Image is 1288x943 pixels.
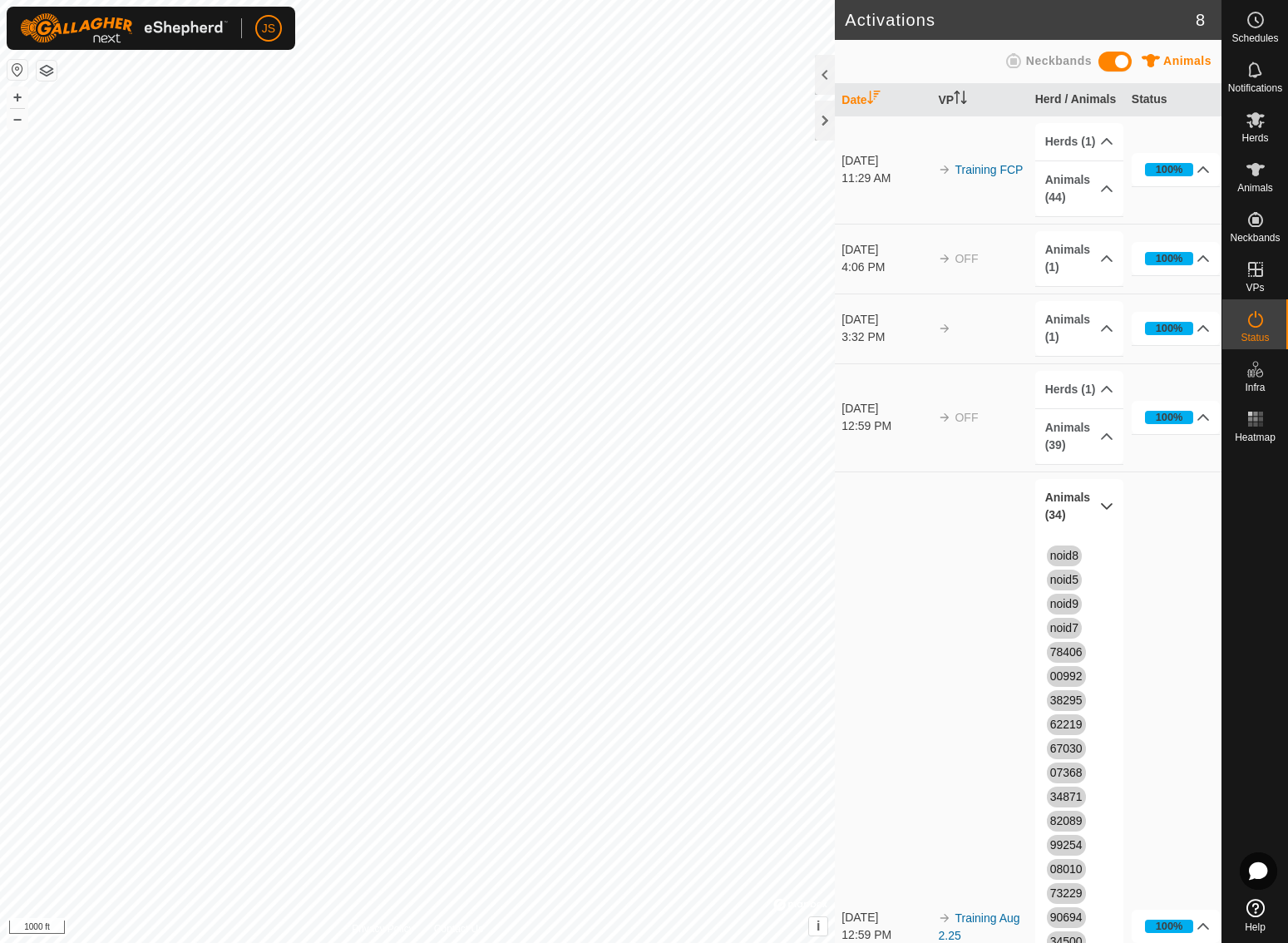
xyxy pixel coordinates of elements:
button: + [7,87,27,107]
a: noid9 [1050,597,1078,610]
button: i [809,917,827,936]
span: Animals [1237,183,1273,193]
a: 99254 [1050,838,1083,852]
span: Help [1245,922,1266,932]
div: 100% [1145,163,1194,176]
a: Help [1222,892,1288,939]
a: 08010 [1050,862,1083,876]
div: [DATE] [841,909,930,926]
th: Herd / Animals [1029,84,1125,116]
span: JS [262,20,275,37]
span: Neckbands [1026,54,1092,67]
button: – [7,109,27,129]
img: arrow [938,911,951,925]
span: Schedules [1231,33,1278,43]
a: noid5 [1050,573,1078,586]
div: 4:06 PM [841,259,930,276]
div: [DATE] [841,241,930,259]
h2: Activations [845,10,1196,30]
a: Privacy Policy [352,921,414,936]
span: 8 [1196,7,1205,32]
div: 100% [1145,252,1194,265]
p-accordion-header: Animals (44) [1035,161,1124,216]
span: i [817,919,820,933]
span: OFF [955,252,978,265]
span: Notifications [1228,83,1282,93]
p-accordion-header: Herds (1) [1035,123,1124,160]
th: Status [1125,84,1221,116]
a: Contact Us [434,921,483,936]
a: 38295 [1050,694,1083,707]
div: 100% [1145,411,1194,424]
p-sorticon: Activate to sort [867,93,881,106]
p-accordion-header: 100% [1132,242,1221,275]
a: 73229 [1050,886,1083,900]
a: 78406 [1050,645,1083,659]
img: arrow [938,411,951,424]
div: 100% [1156,320,1183,336]
span: Heatmap [1235,432,1276,442]
p-accordion-header: Animals (1) [1035,301,1124,356]
span: Neckbands [1230,233,1280,243]
p-accordion-header: 100% [1132,910,1221,943]
span: Infra [1245,383,1265,393]
span: OFF [955,411,978,424]
th: VP [931,84,1028,116]
a: 34871 [1050,790,1083,803]
a: 00992 [1050,669,1083,683]
div: 100% [1156,918,1183,934]
img: arrow [938,163,951,176]
div: [DATE] [841,400,930,417]
div: [DATE] [841,152,930,170]
a: 62219 [1050,718,1083,731]
p-accordion-header: 100% [1132,401,1221,434]
p-accordion-header: Animals (39) [1035,409,1124,464]
a: noid7 [1050,621,1078,634]
div: [DATE] [841,311,930,328]
div: 3:32 PM [841,328,930,346]
a: Training FCP [955,163,1023,176]
p-accordion-header: 100% [1132,312,1221,345]
div: 100% [1156,409,1183,425]
div: 100% [1145,920,1194,933]
a: noid8 [1050,549,1078,562]
a: Training Aug 2.25 [938,911,1019,942]
div: 100% [1156,161,1183,177]
span: Herds [1241,133,1268,143]
p-sorticon: Activate to sort [954,93,967,106]
p-accordion-header: 100% [1132,153,1221,186]
img: arrow [938,322,951,335]
span: Status [1241,333,1269,343]
a: 07368 [1050,766,1083,779]
img: arrow [938,252,951,265]
div: 11:29 AM [841,170,930,187]
button: Reset Map [7,60,27,80]
span: VPs [1246,283,1264,293]
a: 82089 [1050,814,1083,827]
th: Date [835,84,931,116]
div: 100% [1156,250,1183,266]
p-accordion-header: Animals (1) [1035,231,1124,286]
button: Map Layers [37,61,57,81]
div: 100% [1145,322,1194,335]
div: 12:59 PM [841,417,930,435]
span: Animals [1163,54,1212,67]
a: 90694 [1050,911,1083,924]
p-accordion-header: Herds (1) [1035,371,1124,408]
a: 67030 [1050,742,1083,755]
p-accordion-header: Animals (34) [1035,479,1124,534]
img: Gallagher Logo [20,13,228,43]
